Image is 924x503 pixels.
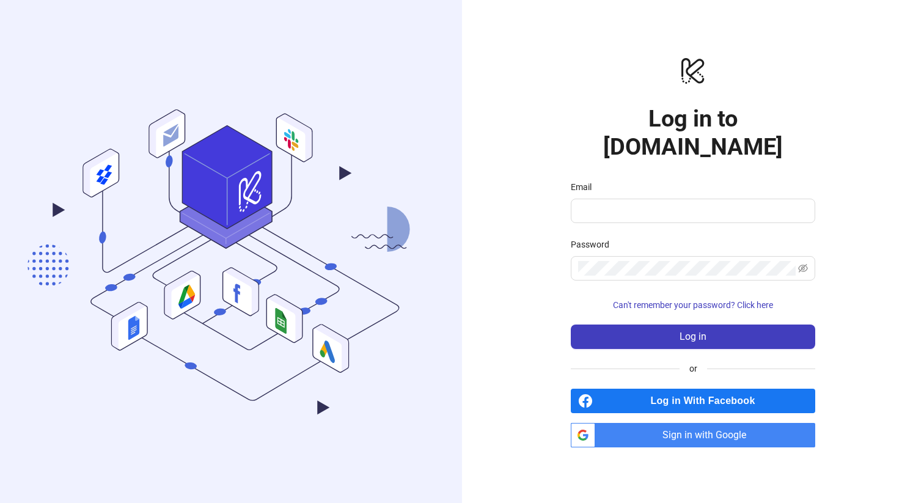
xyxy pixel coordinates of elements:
span: Sign in with Google [600,423,815,447]
span: or [680,362,707,375]
input: Password [578,261,796,276]
label: Password [571,238,617,251]
span: Log in [680,331,706,342]
a: Sign in with Google [571,423,815,447]
h1: Log in to [DOMAIN_NAME] [571,105,815,161]
a: Can't remember your password? Click here [571,300,815,310]
a: Log in With Facebook [571,389,815,413]
input: Email [578,204,805,218]
span: Can't remember your password? Click here [613,300,773,310]
span: eye-invisible [798,263,808,273]
button: Can't remember your password? Click here [571,295,815,315]
label: Email [571,180,599,194]
button: Log in [571,325,815,349]
span: Log in With Facebook [598,389,815,413]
